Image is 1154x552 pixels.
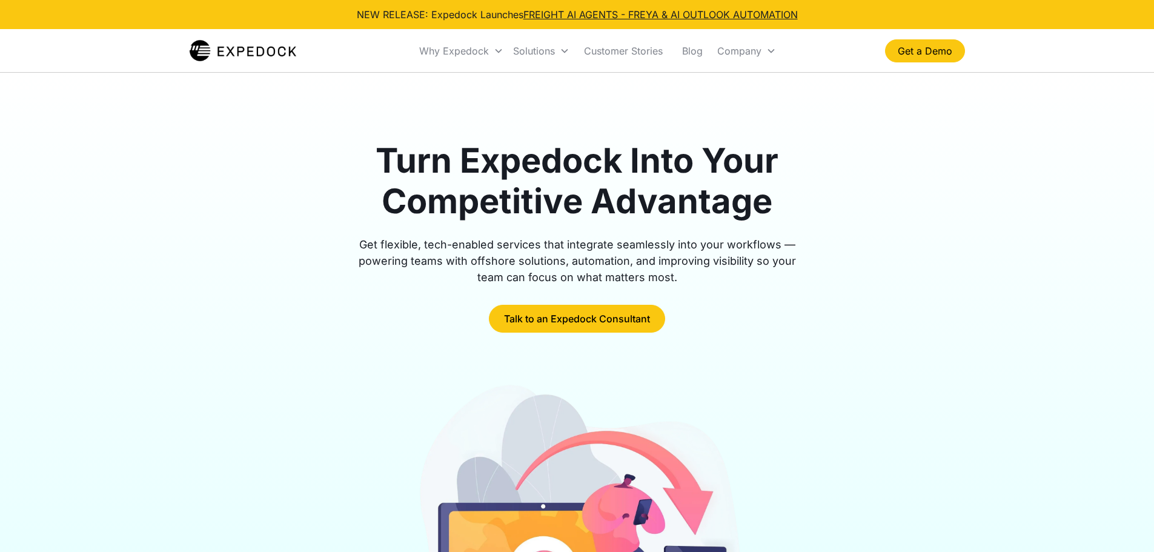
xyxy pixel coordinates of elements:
[574,30,672,71] a: Customer Stories
[419,45,489,57] div: Why Expedock
[523,8,798,21] a: FREIGHT AI AGENTS - FREYA & AI OUTLOOK AUTOMATION
[345,236,810,285] div: Get flexible, tech-enabled services that integrate seamlessly into your workflows — powering team...
[190,39,297,63] img: Expedock Logo
[717,45,761,57] div: Company
[513,45,555,57] div: Solutions
[414,30,508,71] div: Why Expedock
[489,305,665,333] a: Talk to an Expedock Consultant
[672,30,712,71] a: Blog
[345,141,810,222] h1: Turn Expedock Into Your Competitive Advantage
[712,30,781,71] div: Company
[885,39,965,62] a: Get a Demo
[508,30,574,71] div: Solutions
[357,7,798,22] div: NEW RELEASE: Expedock Launches
[190,39,297,63] a: home
[1093,494,1154,552] iframe: Chat Widget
